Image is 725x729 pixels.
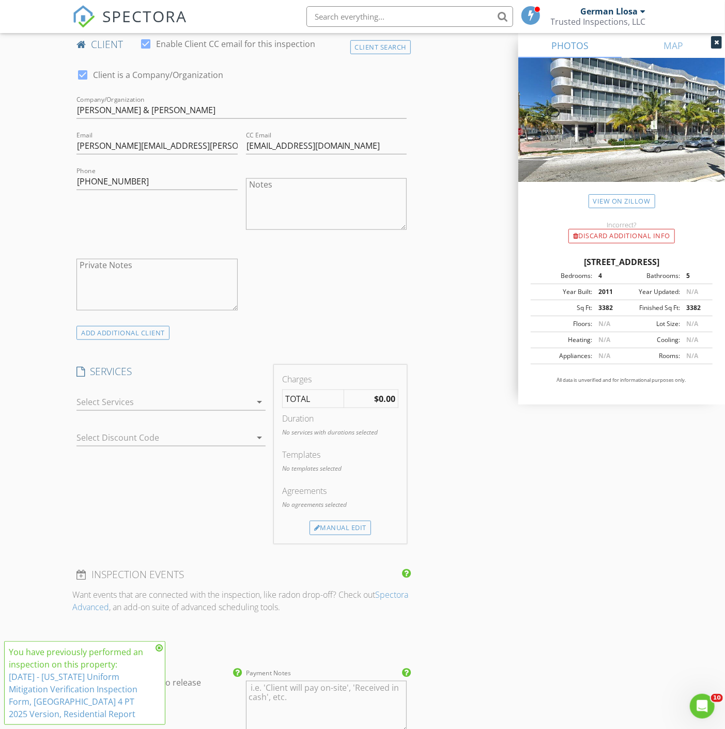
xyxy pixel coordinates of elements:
[686,351,698,360] span: N/A
[622,287,680,297] div: Year Updated:
[306,6,513,27] input: Search everything...
[282,373,398,385] div: Charges
[686,335,698,344] span: N/A
[282,500,398,509] p: No agreements selected
[282,485,398,497] div: Agreements
[253,396,266,408] i: arrow_drop_down
[76,326,169,340] div: ADD ADDITIONAL client
[253,431,266,444] i: arrow_drop_down
[686,287,698,296] span: N/A
[592,303,622,313] div: 3382
[72,14,187,36] a: SPECTORA
[76,568,407,582] h4: INSPECTION EVENTS
[76,38,407,51] h4: client
[9,671,137,720] a: [DATE] - [US_STATE] Uniform Mitigation Verification Inspection Form, [GEOGRAPHIC_DATA] 4 PT 2025 ...
[534,335,592,345] div: Heating:
[534,319,592,329] div: Floors:
[76,647,407,660] h4: PAYMENT
[282,412,398,425] div: Duration
[534,287,592,297] div: Year Built:
[622,319,680,329] div: Lot Size:
[598,319,610,328] span: N/A
[282,464,398,473] p: No templates selected
[592,271,622,281] div: 4
[518,58,725,207] img: streetview
[350,40,411,54] div: Client Search
[102,5,187,27] span: SPECTORA
[518,33,622,58] a: PHOTOS
[282,428,398,437] p: No services with durations selected
[72,5,95,28] img: The Best Home Inspection Software - Spectora
[551,17,646,27] div: Trusted Inspections, LLC
[598,351,610,360] span: N/A
[592,287,622,297] div: 2011
[283,390,344,408] td: TOTAL
[531,377,713,384] p: All data is unverified and for informational purposes only.
[534,303,592,313] div: Sq Ft:
[622,351,680,361] div: Rooms:
[72,589,411,614] p: Want events that are connected with the inspection, like radon drop-off? Check out , an add-on su...
[589,194,655,208] a: View on Zillow
[622,335,680,345] div: Cooling:
[374,393,395,405] strong: $0.00
[76,365,266,378] h4: SERVICES
[534,271,592,281] div: Bedrooms:
[711,694,723,702] span: 10
[531,256,713,268] div: [STREET_ADDRESS]
[598,335,610,344] span: N/A
[680,303,709,313] div: 3382
[93,70,223,80] label: Client is a Company/Organization
[622,33,725,58] a: MAP
[622,303,680,313] div: Finished Sq Ft:
[690,694,715,719] iframe: Intercom live chat
[622,271,680,281] div: Bathrooms:
[310,521,371,535] div: Manual Edit
[518,221,725,229] div: Incorrect?
[9,646,152,720] div: You have previously performed an inspection on this property:
[534,351,592,361] div: Appliances:
[156,39,315,49] label: Enable Client CC email for this inspection
[581,6,638,17] div: German Llosa
[680,271,709,281] div: 5
[282,448,398,461] div: Templates
[568,229,675,243] div: Discard Additional info
[76,102,407,119] input: Company/Organization
[72,590,408,613] a: Spectora Advanced
[686,319,698,328] span: N/A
